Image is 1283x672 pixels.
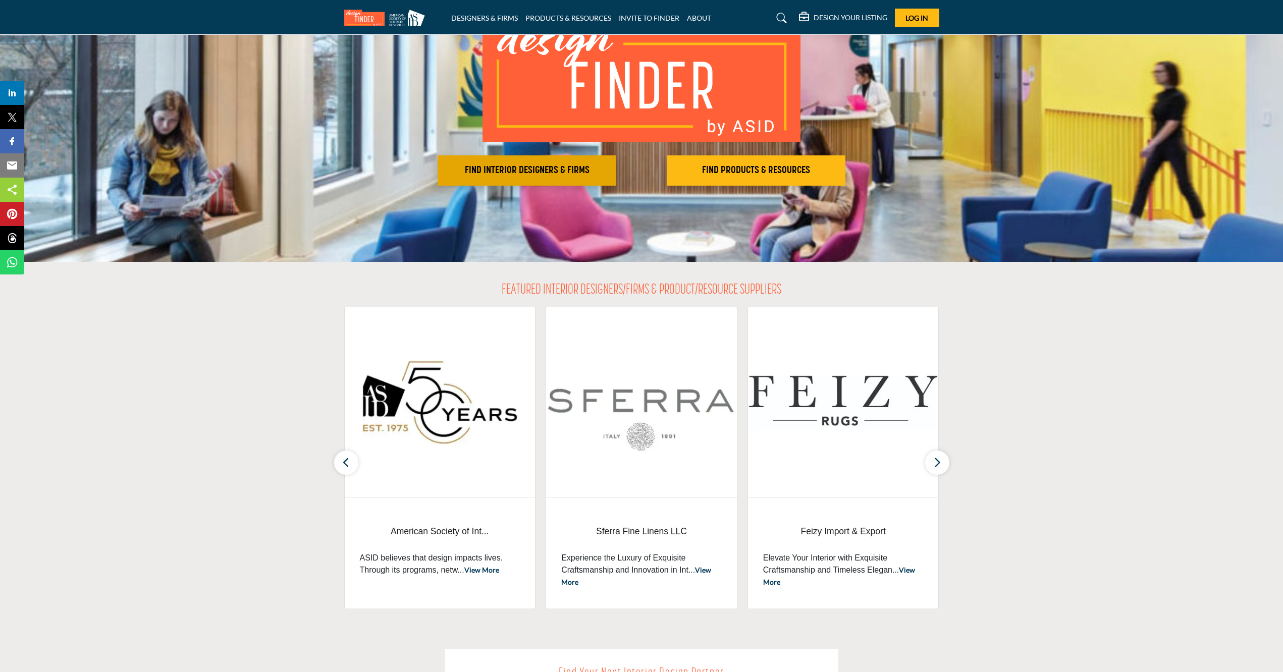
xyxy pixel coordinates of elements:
button: FIND PRODUCTS & RESOURCES [667,155,845,186]
a: DESIGNERS & FIRMS [451,14,518,22]
a: PRODUCTS & RESOURCES [525,14,611,22]
a: American Society of Int... [360,518,520,545]
a: View More [464,566,499,574]
h2: FIND PRODUCTS & RESOURCES [670,164,842,177]
a: ABOUT [687,14,711,22]
a: View More [561,566,711,586]
h5: DESIGN YOUR LISTING [814,13,887,22]
img: Site Logo [344,10,430,26]
a: Sferra Fine Linens LLC [561,518,722,545]
img: American Society of Interior Designers [345,307,536,497]
p: ASID believes that design impacts lives. Through its programs, netw... [360,552,520,576]
a: View More [763,566,915,586]
span: Log In [905,14,928,22]
button: Log In [895,9,939,27]
span: Feizy Import & Export [763,525,924,538]
h2: FIND INTERIOR DESIGNERS & FIRMS [441,164,613,177]
span: Sferra Fine Linens LLC [561,525,722,538]
span: American Society of Int... [360,525,520,538]
a: Search [767,10,793,26]
span: American Society of Interior Designers [360,518,520,545]
a: INVITE TO FINDER [619,14,679,22]
div: DESIGN YOUR LISTING [799,12,887,24]
button: FIND INTERIOR DESIGNERS & FIRMS [438,155,616,186]
img: Feizy Import & Export [748,307,939,497]
a: Feizy Import & Export [763,518,924,545]
p: Elevate Your Interior with Exquisite Craftsmanship and Timeless Elegan... [763,552,924,588]
p: Experience the Luxury of Exquisite Craftsmanship and Innovation in Int... [561,552,722,588]
img: image [483,11,800,142]
h2: FEATURED INTERIOR DESIGNERS/FIRMS & PRODUCT/RESOURCE SUPPLIERS [502,282,781,299]
img: Sferra Fine Linens LLC [546,307,737,497]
